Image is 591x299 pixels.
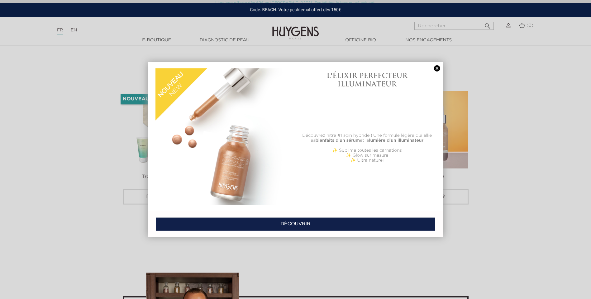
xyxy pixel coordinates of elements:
[299,158,436,163] p: ✨ Ultra naturel
[299,148,436,153] p: ✨ Sublime toutes les carnations
[156,217,435,231] a: DÉCOUVRIR
[315,138,360,143] b: bienfaits d'un sérum
[299,153,436,158] p: ✨ Glow sur mesure
[369,138,424,143] b: lumière d'un illuminateur
[299,71,436,88] h1: L'ÉLIXIR PERFECTEUR ILLUMINATEUR
[299,133,436,143] p: Découvrez nitre #1 soin hybride ! Une formule légère qui allie les et la .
